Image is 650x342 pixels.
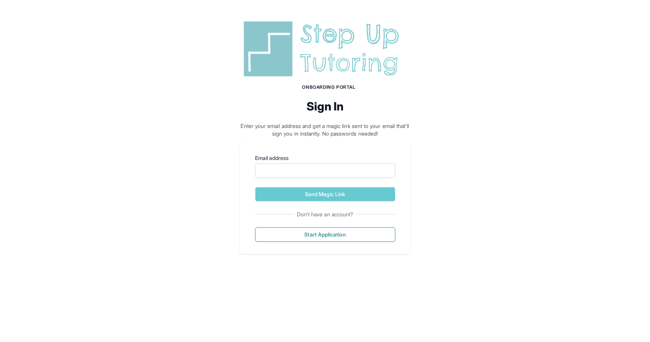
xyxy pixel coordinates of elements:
[240,99,411,113] h2: Sign In
[240,18,411,80] img: Step Up Tutoring horizontal logo
[247,84,411,90] h1: Onboarding Portal
[255,187,395,201] button: Send Magic Link
[294,211,356,218] span: Don't have an account?
[240,122,411,137] p: Enter your email address and get a magic link sent to your email that'll sign you in instantly. N...
[255,227,395,242] button: Start Application
[255,154,395,162] label: Email address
